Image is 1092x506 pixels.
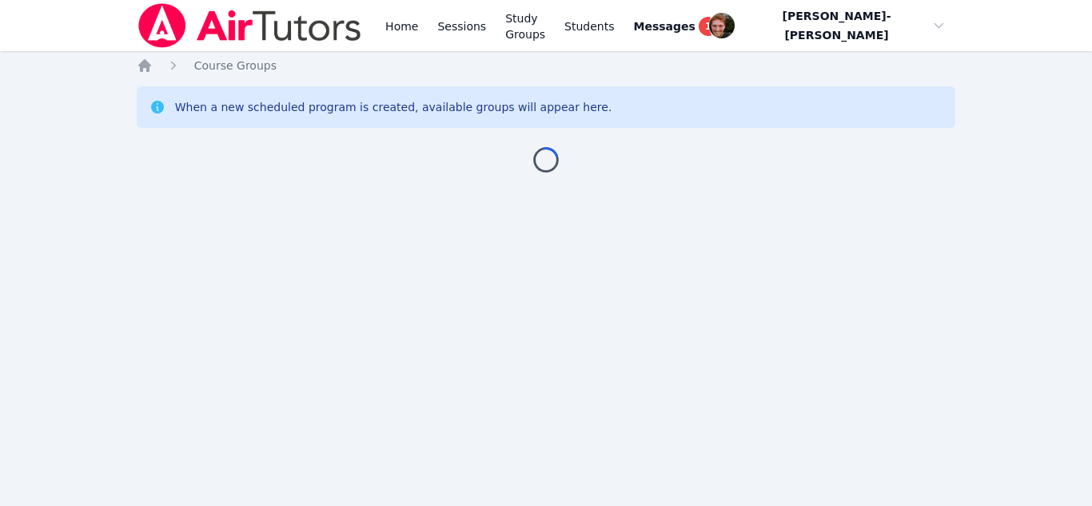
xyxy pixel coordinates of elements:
[194,58,277,74] a: Course Groups
[194,59,277,72] span: Course Groups
[137,3,363,48] img: Air Tutors
[137,58,956,74] nav: Breadcrumb
[175,99,612,115] div: When a new scheduled program is created, available groups will appear here.
[634,18,695,34] span: Messages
